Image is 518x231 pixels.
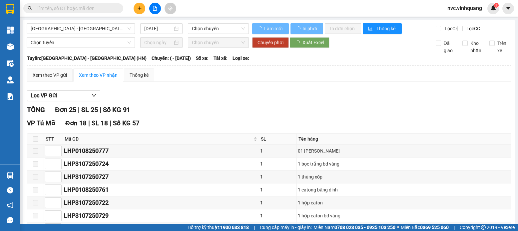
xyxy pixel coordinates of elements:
[442,4,487,12] span: nvc.vinhquang
[55,106,76,114] span: Đơn 25
[442,25,459,32] span: Lọc CR
[192,24,245,34] span: Chọn chuyến
[264,25,283,32] span: Làm mới
[260,186,295,193] div: 1
[302,25,318,32] span: In phơi
[334,225,395,230] strong: 0708 023 035 - 0935 103 250
[495,40,511,54] span: Trên xe
[64,146,258,156] div: LHP0108250777
[27,90,100,101] button: Lọc VP Gửi
[298,186,510,193] div: 1 catong băng dính
[63,145,259,158] td: LHP0108250777
[63,158,259,171] td: LHP3107250724
[260,212,295,219] div: 1
[454,224,455,231] span: |
[290,23,323,34] button: In phơi
[88,119,90,127] span: |
[7,187,13,193] span: question-circle
[420,225,449,230] strong: 0369 525 060
[63,171,259,183] td: LHP3107250727
[130,71,149,79] div: Thống kê
[64,211,258,220] div: LHP3107250729
[6,4,14,14] img: logo-vxr
[298,147,510,155] div: 01 [PERSON_NAME]
[368,26,374,32] span: bar-chart
[113,119,140,127] span: Số KG 57
[144,39,172,46] input: Chọn ngày
[64,172,258,181] div: LHP3107250727
[214,55,228,62] span: Tài xế:
[441,40,458,54] span: Đã giao
[260,173,295,180] div: 1
[260,160,295,168] div: 1
[490,5,496,11] img: icon-new-feature
[65,119,87,127] span: Đơn 18
[63,196,259,209] td: LHP3107250722
[297,134,511,145] th: Tên hàng
[259,134,297,145] th: SL
[64,198,258,207] div: LHP3107250722
[7,172,14,179] img: warehouse-icon
[100,106,101,114] span: |
[7,93,14,100] img: solution-icon
[290,37,329,48] button: Xuất Excel
[31,38,131,48] span: Chọn tuyến
[33,71,67,79] div: Xem theo VP gửi
[7,27,14,34] img: dashboard-icon
[91,93,97,98] span: down
[31,91,57,100] span: Lọc VP Gửi
[64,185,258,194] div: LHP0108250761
[153,6,157,11] span: file-add
[260,224,312,231] span: Cung cấp máy in - giấy in:
[220,225,249,230] strong: 1900 633 818
[376,25,396,32] span: Thống kê
[313,224,395,231] span: Miền Nam
[168,6,173,11] span: aim
[79,71,118,79] div: Xem theo VP nhận
[295,40,302,45] span: loading
[401,224,449,231] span: Miền Bắc
[481,225,486,230] span: copyright
[252,37,289,48] button: Chuyển phơi
[149,3,161,14] button: file-add
[302,39,324,46] span: Xuất Excel
[298,199,510,206] div: 1 hộp caton
[468,40,484,54] span: Kho nhận
[7,202,13,208] span: notification
[137,6,142,11] span: plus
[28,6,32,11] span: search
[103,106,130,114] span: Số KG 91
[196,55,209,62] span: Số xe:
[27,56,147,61] b: Tuyến: [GEOGRAPHIC_DATA] - [GEOGRAPHIC_DATA] (HN)
[31,24,131,34] span: Thanh Hóa - Tây Hồ (HN)
[7,60,14,67] img: warehouse-icon
[258,26,263,31] span: loading
[37,5,115,12] input: Tìm tên, số ĐT hoặc mã đơn
[144,25,172,32] input: 14/10/2025
[81,106,98,114] span: SL 25
[254,224,255,231] span: |
[233,55,249,62] span: Loại xe:
[110,119,111,127] span: |
[63,183,259,196] td: LHP0108250761
[192,38,245,48] span: Chọn chuyến
[397,226,399,229] span: ⚪️
[505,5,511,11] span: caret-down
[363,23,402,34] button: bar-chartThống kê
[298,160,510,168] div: 1 bọc trắng bd vàng
[298,212,510,219] div: 1 hộp caton bd vàng
[78,106,80,114] span: |
[7,43,14,50] img: warehouse-icon
[296,26,301,31] span: loading
[260,199,295,206] div: 1
[27,106,45,114] span: TỔNG
[188,224,249,231] span: Hỗ trợ kỹ thuật:
[325,23,361,34] button: In đơn chọn
[298,173,510,180] div: 1 thùng xốp
[494,3,499,8] sup: 1
[464,25,481,32] span: Lọc CC
[134,3,145,14] button: plus
[502,3,514,14] button: caret-down
[44,134,63,145] th: STT
[165,3,176,14] button: aim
